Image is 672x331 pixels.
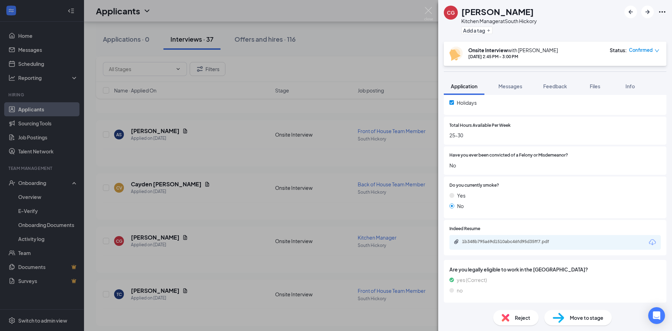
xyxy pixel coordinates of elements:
[454,239,567,246] a: Paperclip1b348b795a69d1510abc46fd95d35ff7.pdf
[457,202,464,210] span: No
[486,28,491,33] svg: Plus
[658,8,666,16] svg: Ellipses
[449,131,661,139] span: 25-30
[648,238,657,247] svg: Download
[457,192,465,199] span: Yes
[624,6,637,18] button: ArrowLeftNew
[654,48,659,53] span: down
[648,307,665,324] div: Open Intercom Messenger
[570,314,603,322] span: Move to stage
[462,239,560,244] div: 1b348b795a69d1510abc46fd95d35ff7.pdf
[449,152,568,159] span: Have you ever been convicted of a Felony or Misdemeanor?
[449,122,511,129] span: Total Hours Available Per Week
[449,182,499,189] span: Do you currently smoke?
[468,47,558,54] div: with [PERSON_NAME]
[454,239,459,244] svg: Paperclip
[461,6,534,18] h1: [PERSON_NAME]
[449,266,661,273] span: Are you legally eligible to work in the [GEOGRAPHIC_DATA]?
[625,83,635,89] span: Info
[457,99,477,106] span: Holidays
[449,226,480,232] span: Indeed Resume
[447,9,455,16] div: CG
[626,8,635,16] svg: ArrowLeftNew
[461,18,537,25] div: Kitchen Manager at South Hickory
[590,83,600,89] span: Files
[498,83,522,89] span: Messages
[643,8,652,16] svg: ArrowRight
[457,276,487,284] span: yes (Correct)
[515,314,530,322] span: Reject
[449,161,661,169] span: No
[457,287,463,294] span: no
[461,27,492,34] button: PlusAdd a tag
[468,47,508,53] b: Onsite Interview
[543,83,567,89] span: Feedback
[451,83,477,89] span: Application
[641,6,654,18] button: ArrowRight
[629,47,653,54] span: Confirmed
[610,47,627,54] div: Status :
[468,54,558,60] div: [DATE] 2:45 PM - 3:00 PM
